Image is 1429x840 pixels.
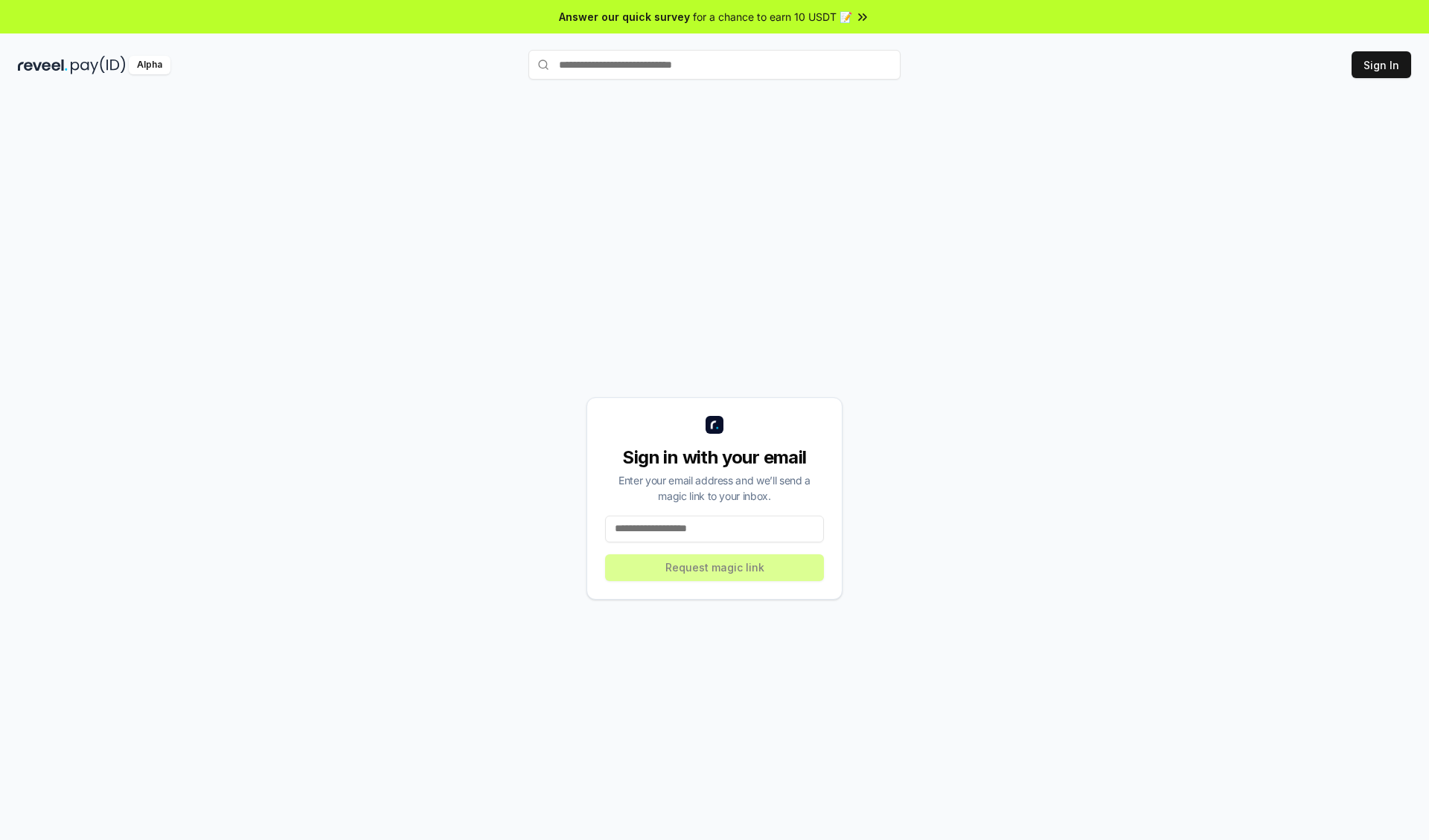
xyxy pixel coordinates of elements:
img: pay_id [71,56,126,74]
div: Enter your email address and we’ll send a magic link to your inbox. [605,472,824,504]
img: reveel_dark [18,56,68,74]
div: Alpha [129,56,170,74]
img: logo_small [706,416,723,434]
button: Sign In [1352,51,1411,78]
span: Answer our quick survey [559,9,690,25]
span: for a chance to earn 10 USDT 📝 [693,9,852,25]
div: Sign in with your email [605,446,824,469]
